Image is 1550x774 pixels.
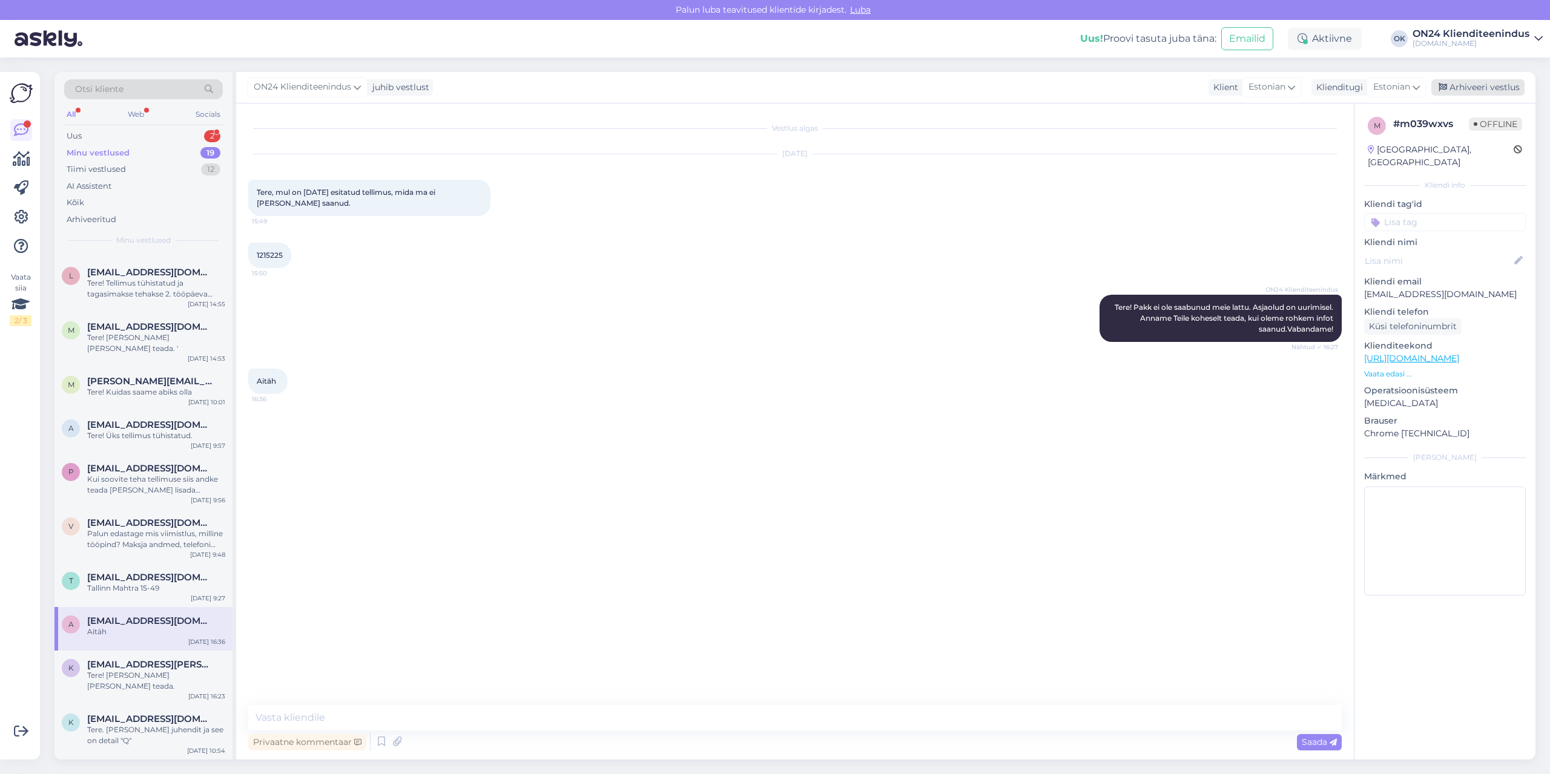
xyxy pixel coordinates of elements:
span: Nähtud ✓ 16:27 [1291,343,1338,352]
span: p [68,467,74,476]
span: 1215225 [257,251,283,260]
div: Proovi tasuta juba täna: [1080,31,1216,46]
div: [DATE] 10:01 [188,398,225,407]
div: Küsi telefoninumbrit [1364,318,1462,335]
div: [DOMAIN_NAME] [1413,39,1529,48]
span: k [68,718,74,727]
div: juhib vestlust [368,81,429,94]
p: Operatsioonisüsteem [1364,384,1526,397]
span: 15:50 [252,269,297,278]
div: [DATE] 16:23 [188,692,225,701]
div: Klienditugi [1311,81,1363,94]
p: [EMAIL_ADDRESS][DOMAIN_NAME] [1364,288,1526,301]
div: Privaatne kommentaar [248,734,366,750]
span: tanrud@mail.ru [87,572,213,583]
input: Lisa tag [1364,213,1526,231]
p: Kliendi email [1364,275,1526,288]
div: [DATE] 9:27 [191,594,225,603]
span: vitautasuzgrindis@hotmail.com [87,517,213,528]
span: pihlapson15@gmail.com [87,463,213,474]
div: Tiimi vestlused [67,163,126,175]
div: Uus [67,130,82,142]
div: [DATE] 9:57 [191,441,225,450]
a: [URL][DOMAIN_NAME] [1364,353,1459,364]
div: 2 [204,130,220,142]
b: Uus! [1080,33,1103,44]
div: [DATE] 10:54 [187,746,225,755]
div: Minu vestlused [67,147,130,159]
div: All [64,107,78,122]
span: v [68,522,73,531]
span: Tere! Pakk ei ole saabunud meie lattu. Asjaolud on uurimisel. Anname Teile koheselt teada, kui ol... [1115,303,1335,333]
span: Saada [1302,736,1337,747]
div: Klient [1209,81,1238,94]
p: Kliendi tag'id [1364,198,1526,211]
div: Vaata siia [10,272,31,326]
div: Tere. [PERSON_NAME] juhendit ja see on detail "Q" [87,724,225,746]
div: OK [1391,30,1408,47]
span: Offline [1469,117,1522,131]
span: Minu vestlused [116,235,171,246]
p: Kliendi nimi [1364,236,1526,249]
span: kulli.andres@ergo.ee [87,659,213,670]
div: [DATE] 14:53 [188,354,225,363]
div: Socials [193,107,223,122]
div: [DATE] 14:55 [188,300,225,309]
div: Aitäh [87,626,225,637]
span: levmat@gmail.com [87,267,213,278]
p: Klienditeekond [1364,339,1526,352]
div: Kõik [67,197,84,209]
span: 16:36 [252,395,297,404]
span: alexander.peremees@gmail.com [87,615,213,626]
div: 2 / 3 [10,315,31,326]
div: [DATE] 9:56 [191,496,225,505]
div: 12 [201,163,220,175]
span: ON24 Klienditeenindus [254,80,351,94]
div: [DATE] 16:36 [188,637,225,646]
img: Askly Logo [10,82,33,105]
p: Chrome [TECHNICAL_ID] [1364,427,1526,440]
span: Estonian [1248,80,1285,94]
p: Brauser [1364,415,1526,427]
span: 15:49 [252,217,297,226]
span: l [69,271,73,280]
span: t [69,576,73,585]
div: [DATE] [248,148,1342,159]
span: a [68,620,74,629]
div: Vestlus algas [248,123,1342,134]
div: Tere! Kuidas saame abiks olla [87,387,225,398]
div: Kui soovite teha tellimuse siis andke teada [PERSON_NAME] lisada maksimaalse kliendikonto soodust... [87,474,225,496]
span: m [1374,121,1380,130]
span: merike47@gmail.com [87,321,213,332]
div: Aktiivne [1288,28,1362,50]
div: Tere! [PERSON_NAME] [PERSON_NAME] teada. [87,670,225,692]
div: AI Assistent [67,180,111,192]
span: Estonian [1373,80,1410,94]
p: Kliendi telefon [1364,306,1526,318]
div: Tere! Tellimus tühistatud ja tagasimakse tehakse 2. tööpäeva jooksul. [87,278,225,300]
p: Vaata edasi ... [1364,369,1526,379]
div: [DATE] 9:48 [190,550,225,559]
div: Arhiveeritud [67,214,116,226]
div: Arhiveeri vestlus [1431,79,1525,96]
input: Lisa nimi [1365,254,1512,267]
div: Tere! [PERSON_NAME] [PERSON_NAME] teada. ' [87,332,225,354]
span: Otsi kliente [75,83,124,96]
span: k [68,663,74,672]
span: kiffu65@gmail.com [87,713,213,724]
span: a [68,424,74,433]
span: m [68,380,74,389]
div: Web [125,107,147,122]
span: ON24 Klienditeenindus [1265,285,1338,294]
button: Emailid [1221,27,1273,50]
div: # m039wxvs [1393,117,1469,131]
div: [PERSON_NAME] [1364,452,1526,463]
p: Märkmed [1364,470,1526,483]
div: Kliendi info [1364,180,1526,191]
span: m [68,326,74,335]
span: annely.karu@mail.ee [87,419,213,430]
div: [GEOGRAPHIC_DATA], [GEOGRAPHIC_DATA] [1368,143,1514,169]
span: Tere, mul on [DATE] esitatud tellimus, mida ma ei [PERSON_NAME] saanud. [257,188,437,208]
span: manni.malva@gmail.com [87,376,213,387]
p: [MEDICAL_DATA] [1364,397,1526,410]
